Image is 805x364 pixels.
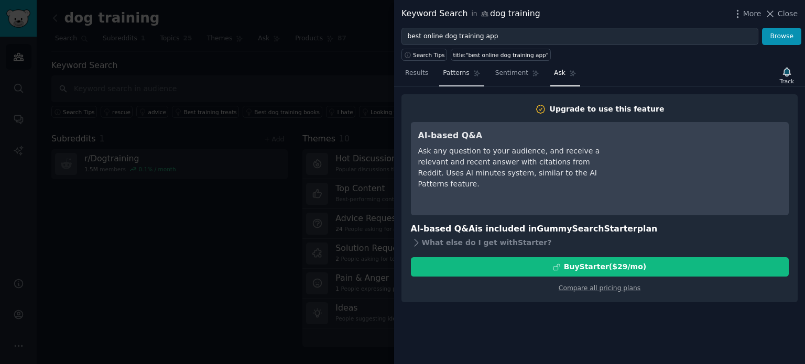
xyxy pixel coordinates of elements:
a: Patterns [439,65,484,86]
div: Buy Starter ($ 29 /mo ) [564,261,646,272]
div: Track [780,78,794,85]
a: Compare all pricing plans [559,284,640,292]
h3: AI-based Q&A is included in plan [411,223,789,236]
a: Ask [550,65,580,86]
button: Search Tips [401,49,447,61]
span: Patterns [443,69,469,78]
button: Browse [762,28,801,46]
span: More [743,8,762,19]
span: Sentiment [495,69,528,78]
h3: AI-based Q&A [418,129,610,142]
div: Keyword Search dog training [401,7,540,20]
div: What else do I get with Starter ? [411,235,789,250]
button: More [732,8,762,19]
span: Results [405,69,428,78]
span: GummySearch Starter [537,224,637,234]
button: Track [776,64,798,86]
a: Results [401,65,432,86]
span: in [471,9,477,19]
button: BuyStarter($29/mo) [411,257,789,277]
button: Close [765,8,798,19]
div: Ask any question to your audience, and receive a relevant and recent answer with citations from R... [418,146,610,190]
a: Sentiment [492,65,543,86]
div: title:"best online dog training app" [453,51,549,59]
a: title:"best online dog training app" [451,49,551,61]
span: Close [778,8,798,19]
span: Search Tips [413,51,445,59]
span: Ask [554,69,565,78]
input: Try a keyword related to your business [401,28,758,46]
div: Upgrade to use this feature [550,104,665,115]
